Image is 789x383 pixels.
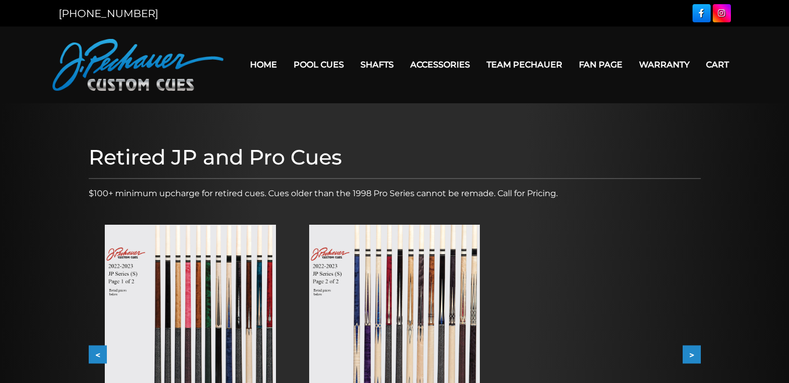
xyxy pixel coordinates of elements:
[89,145,701,170] h1: Retired JP and Pro Cues
[571,51,631,78] a: Fan Page
[631,51,698,78] a: Warranty
[683,346,701,364] button: >
[698,51,737,78] a: Cart
[352,51,402,78] a: Shafts
[89,187,701,200] p: $100+ minimum upcharge for retired cues. Cues older than the 1998 Pro Series cannot be remade. Ca...
[59,7,158,20] a: [PHONE_NUMBER]
[285,51,352,78] a: Pool Cues
[89,346,701,364] div: Carousel Navigation
[52,39,224,91] img: Pechauer Custom Cues
[402,51,478,78] a: Accessories
[478,51,571,78] a: Team Pechauer
[89,346,107,364] button: <
[242,51,285,78] a: Home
